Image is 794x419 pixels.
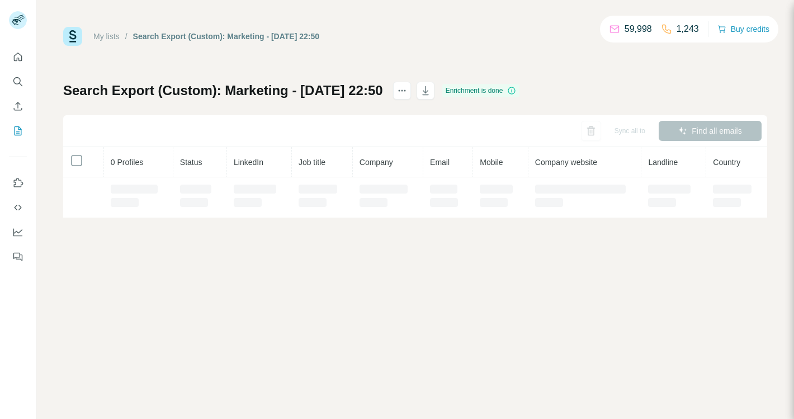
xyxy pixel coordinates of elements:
span: 0 Profiles [111,158,143,167]
span: Mobile [480,158,503,167]
div: Enrichment is done [442,84,520,97]
p: 59,998 [625,22,652,36]
h1: Search Export (Custom): Marketing - [DATE] 22:50 [63,82,383,100]
span: LinkedIn [234,158,263,167]
li: / [125,31,127,42]
button: Quick start [9,47,27,67]
span: Company [360,158,393,167]
button: Feedback [9,247,27,267]
img: Surfe Logo [63,27,82,46]
span: Landline [648,158,678,167]
button: My lists [9,121,27,141]
button: Enrich CSV [9,96,27,116]
a: My lists [93,32,120,41]
button: Search [9,72,27,92]
button: Buy credits [717,21,769,37]
button: Use Surfe API [9,197,27,218]
button: Dashboard [9,222,27,242]
span: Status [180,158,202,167]
button: actions [393,82,411,100]
div: Search Export (Custom): Marketing - [DATE] 22:50 [133,31,319,42]
p: 1,243 [677,22,699,36]
span: Email [430,158,450,167]
span: Company website [535,158,597,167]
span: Country [713,158,740,167]
span: Job title [299,158,325,167]
button: Use Surfe on LinkedIn [9,173,27,193]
